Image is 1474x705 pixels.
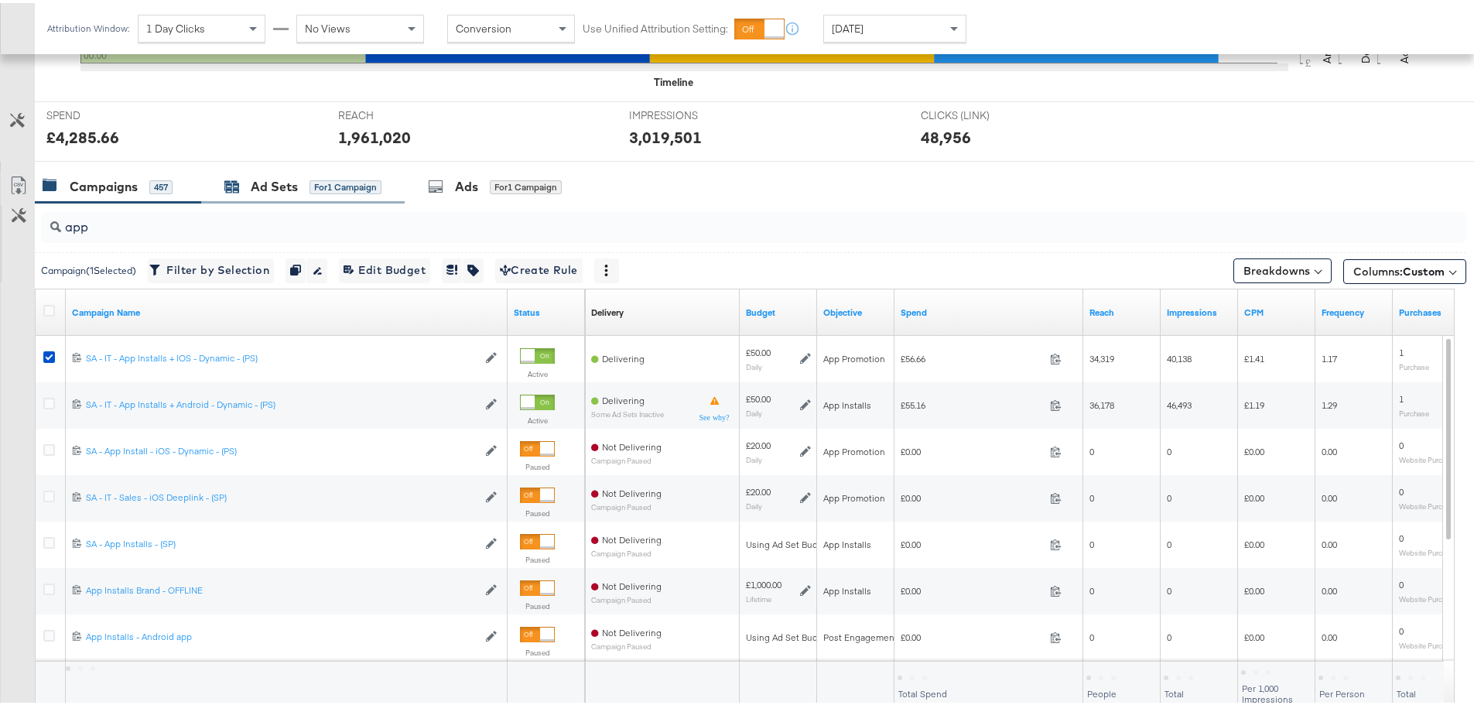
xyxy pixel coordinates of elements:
span: SPEND [46,105,162,120]
div: App Installs - Android app [86,628,477,640]
div: for 1 Campaign [310,177,381,191]
span: Not Delivering [602,577,662,589]
span: Custom [1403,262,1445,275]
div: Using Ad Set Budget [746,536,832,548]
span: 34,319 [1089,350,1114,361]
span: £0.00 [901,536,1044,547]
span: App Installs [823,536,871,547]
div: App Installs Brand - OFFLINE [86,581,477,594]
div: £20.00 [746,483,771,495]
a: The total amount spent to date. [901,303,1077,316]
div: SA - IT - App Installs + Android - Dynamic - (PS) [86,395,477,408]
div: Timeline [654,72,693,87]
button: Filter by Selection [148,255,274,280]
div: £1,000.00 [746,576,781,588]
a: The number of people your ad was served to. [1089,303,1154,316]
button: Breakdowns [1233,255,1332,280]
div: 1,961,020 [338,123,411,145]
span: Conversion [456,19,511,33]
div: Campaigns [70,175,138,193]
span: £0.00 [901,489,1044,501]
span: £0.00 [1244,489,1264,501]
span: Not Delivering [602,624,662,635]
div: for 1 Campaign [490,177,562,191]
span: £1.19 [1244,396,1264,408]
span: Total [1164,685,1184,696]
span: £0.00 [901,443,1044,454]
span: Edit Budget [344,258,426,277]
span: Per 1,000 Impressions [1242,679,1293,702]
button: Create Rule [495,255,583,280]
span: Not Delivering [602,484,662,496]
a: Your campaign name. [72,303,501,316]
div: Attribution Window: [46,20,130,31]
span: 0.00 [1322,582,1337,594]
button: Edit Budget [339,255,430,280]
span: 0 [1089,628,1094,640]
label: Paused [520,645,555,655]
span: 0.00 [1322,628,1337,640]
span: £0.00 [1244,443,1264,454]
span: £0.00 [901,582,1044,594]
div: SA - IT - Sales - iOS Deeplink - (SP) [86,488,477,501]
a: Reflects the ability of your Ad Campaign to achieve delivery based on ad states, schedule and bud... [591,303,624,316]
span: 0.00 [1322,489,1337,501]
span: 0 [1399,576,1404,587]
span: App Promotion [823,443,885,454]
sub: Website Purchases [1399,545,1462,554]
label: Paused [520,459,555,469]
span: 0.00 [1322,536,1337,547]
span: £0.00 [1244,536,1264,547]
span: Create Rule [500,258,578,277]
span: [DATE] [832,19,864,33]
sub: Campaign Paused [591,500,662,508]
label: Paused [520,505,555,515]
div: £50.00 [746,390,771,402]
span: 0 [1167,628,1171,640]
div: 3,019,501 [629,123,702,145]
div: £20.00 [746,436,771,449]
sub: Purchase [1399,359,1429,368]
span: App Installs [823,582,871,594]
text: Actions [1397,24,1411,60]
sub: Website Purchases [1399,498,1462,508]
div: 457 [149,177,173,191]
span: 0 [1399,436,1404,448]
span: CLICKS (LINK) [921,105,1037,120]
span: 0 [1167,536,1171,547]
a: SA - App Install - iOS - Dynamic - (PS) [86,442,477,455]
div: Ads [455,175,478,193]
sub: Some Ad Sets Inactive [591,407,664,416]
span: Total Spend [898,685,947,696]
label: Paused [520,552,555,562]
a: Your campaign's objective. [823,303,888,316]
a: The maximum amount you're willing to spend on your ads, on average each day or over the lifetime ... [746,303,811,316]
a: SA - IT - App Installs + Android - Dynamic - (PS) [86,395,477,409]
a: SA - App Installs - (SP) [86,535,477,548]
a: The number of times your ad was served. On mobile apps an ad is counted as served the first time ... [1167,303,1232,316]
span: £0.00 [1244,582,1264,594]
sub: Daily [746,359,762,368]
span: 1.29 [1322,396,1337,408]
span: 1 Day Clicks [146,19,205,33]
span: 0 [1089,536,1094,547]
span: £56.66 [901,350,1044,361]
a: SA - IT - App Installs + IOS - Dynamic - (PS) [86,349,477,362]
span: £55.16 [901,396,1044,408]
div: Using Ad Set Budget [746,628,832,641]
div: £4,285.66 [46,123,119,145]
span: £1.41 [1244,350,1264,361]
span: 0.00 [1322,443,1337,454]
span: 1 [1399,390,1404,402]
span: 0 [1089,489,1094,501]
div: Ad Sets [251,175,298,193]
span: 0 [1167,582,1171,594]
span: Total [1397,685,1416,696]
span: Columns: [1353,261,1445,276]
span: 0 [1399,529,1404,541]
sub: Campaign Paused [591,639,662,648]
span: No Views [305,19,351,33]
sub: Campaign Paused [591,453,662,462]
sub: Website Purchases [1399,591,1462,601]
sub: Campaign Paused [591,546,662,555]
